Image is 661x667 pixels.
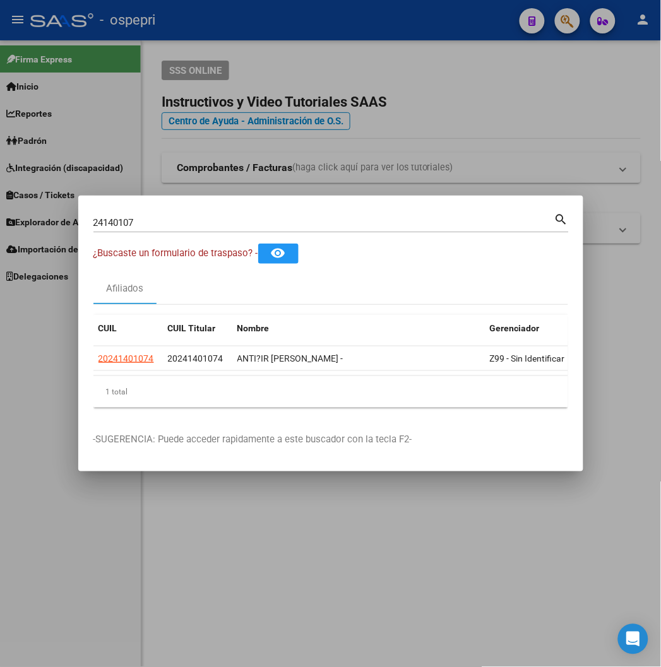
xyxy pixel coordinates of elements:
datatable-header-cell: Gerenciador [485,315,580,342]
datatable-header-cell: CUIL Titular [163,315,232,342]
div: Open Intercom Messenger [618,624,648,654]
div: Afiliados [106,281,143,296]
mat-icon: remove_red_eye [271,245,286,261]
span: Nombre [237,323,270,333]
mat-icon: search [554,211,569,226]
span: Z99 - Sin Identificar [490,353,565,363]
span: CUIL Titular [168,323,216,333]
div: ANTI?IR [PERSON_NAME] - [237,351,480,366]
span: Gerenciador [490,323,540,333]
span: 20241401074 [168,353,223,363]
datatable-header-cell: Nombre [232,315,485,342]
p: -SUGERENCIA: Puede acceder rapidamente a este buscador con la tecla F2- [93,433,568,447]
div: 1 total [93,376,568,408]
span: ¿Buscaste un formulario de traspaso? - [93,247,258,259]
datatable-header-cell: CUIL [93,315,163,342]
span: CUIL [98,323,117,333]
span: 20241401074 [98,353,154,363]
